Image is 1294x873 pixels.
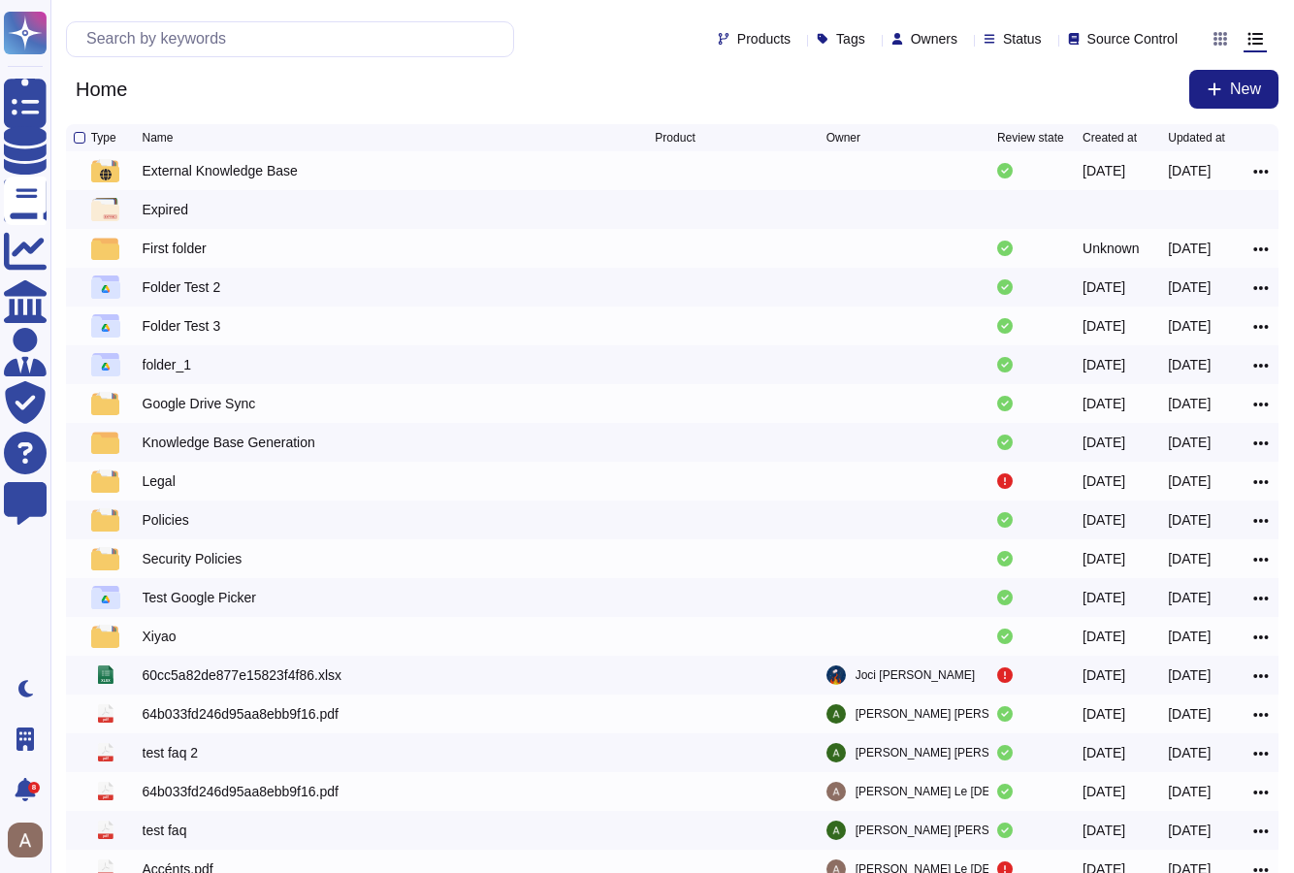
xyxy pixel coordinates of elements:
[1083,277,1125,297] div: [DATE]
[91,431,118,454] img: folder
[91,275,120,299] img: folder
[826,665,846,685] img: user
[1168,471,1211,491] div: [DATE]
[143,665,342,685] div: 60cc5a82de877e15823f4f86.xlsx
[737,32,791,46] span: Products
[911,32,957,46] span: Owners
[143,433,315,452] div: Knowledge Base Generation
[91,353,120,376] img: folder
[856,665,975,685] span: Joci [PERSON_NAME]
[143,782,339,801] div: 64b033fd246d95aa8ebb9f16.pdf
[1230,81,1261,97] span: New
[77,22,513,56] input: Search by keywords
[1168,132,1225,144] span: Updated at
[143,627,177,646] div: Xiyao
[91,198,119,221] img: folder
[1083,433,1125,452] div: [DATE]
[143,743,199,762] div: test faq 2
[1168,394,1211,413] div: [DATE]
[143,821,187,840] div: test faq
[1083,743,1125,762] div: [DATE]
[66,75,137,104] span: Home
[143,510,189,530] div: Policies
[1083,355,1125,374] div: [DATE]
[143,704,339,724] div: 64b033fd246d95aa8ebb9f16.pdf
[8,823,43,857] img: user
[856,743,1051,762] span: [PERSON_NAME] [PERSON_NAME]
[856,704,1051,724] span: [PERSON_NAME] [PERSON_NAME]
[91,469,118,493] img: folder
[1083,627,1125,646] div: [DATE]
[91,314,120,338] img: folder
[1168,277,1211,297] div: [DATE]
[1168,665,1211,685] div: [DATE]
[1083,239,1139,258] div: Unknown
[143,471,176,491] div: Legal
[1083,782,1125,801] div: [DATE]
[91,547,118,570] img: folder
[1168,510,1211,530] div: [DATE]
[143,161,298,180] div: External Knowledge Base
[1168,782,1211,801] div: [DATE]
[1083,588,1125,607] div: [DATE]
[1083,132,1137,144] span: Created at
[143,355,192,374] div: folder_1
[1083,316,1125,336] div: [DATE]
[143,239,207,258] div: First folder
[1168,743,1211,762] div: [DATE]
[143,394,256,413] div: Google Drive Sync
[1168,433,1211,452] div: [DATE]
[1189,70,1278,109] button: New
[91,586,120,609] img: folder
[1083,665,1125,685] div: [DATE]
[143,549,243,568] div: Security Policies
[1083,510,1125,530] div: [DATE]
[1168,355,1211,374] div: [DATE]
[1083,704,1125,724] div: [DATE]
[856,821,1051,840] span: [PERSON_NAME] [PERSON_NAME]
[91,508,118,532] img: folder
[1083,549,1125,568] div: [DATE]
[826,132,860,144] span: Owner
[143,588,257,607] div: Test Google Picker
[655,132,695,144] span: Product
[4,819,56,861] button: user
[1168,704,1211,724] div: [DATE]
[1168,161,1211,180] div: [DATE]
[1083,821,1125,840] div: [DATE]
[91,392,118,415] img: folder
[1083,471,1125,491] div: [DATE]
[1003,32,1042,46] span: Status
[1087,32,1178,46] span: Source Control
[143,316,221,336] div: Folder Test 3
[1168,316,1211,336] div: [DATE]
[91,625,118,648] img: folder
[91,237,118,260] img: folder
[143,200,188,219] div: Expired
[1083,161,1125,180] div: [DATE]
[1168,821,1211,840] div: [DATE]
[143,277,221,297] div: Folder Test 2
[826,704,846,724] img: user
[28,782,40,793] div: 8
[826,821,846,840] img: user
[826,782,846,801] img: user
[1168,549,1211,568] div: [DATE]
[856,782,1101,801] span: [PERSON_NAME] Le [DEMOGRAPHIC_DATA]
[836,32,865,46] span: Tags
[1168,588,1211,607] div: [DATE]
[1168,627,1211,646] div: [DATE]
[91,159,118,182] img: folder
[91,132,116,144] span: Type
[826,743,846,762] img: user
[1083,394,1125,413] div: [DATE]
[1168,239,1211,258] div: [DATE]
[143,132,174,144] span: Name
[997,132,1064,144] span: Review state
